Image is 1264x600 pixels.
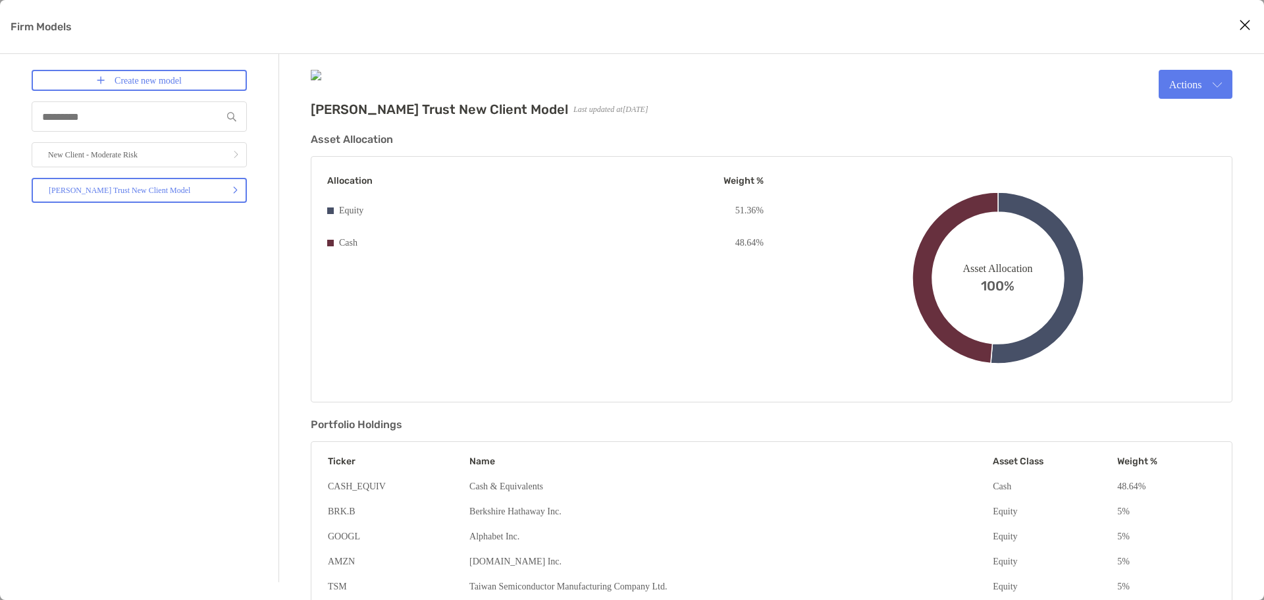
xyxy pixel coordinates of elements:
p: [PERSON_NAME] Trust New Client Model [49,182,190,199]
td: 5 % [1117,556,1216,568]
th: Weight % [1117,455,1216,468]
td: Berkshire Hathaway Inc. [469,506,992,518]
td: 48.64 % [1117,481,1216,493]
td: Equity [992,506,1117,518]
img: input icon [227,112,236,122]
p: New Client - Moderate Risk [48,147,138,163]
span: Asset Allocation [962,262,1032,275]
td: 5 % [1117,506,1216,518]
td: [DOMAIN_NAME] Inc. [469,556,992,568]
td: BRK.B [327,506,469,518]
th: Asset Class [992,455,1117,468]
p: Firm Models [11,18,72,35]
td: Equity [992,581,1117,593]
p: Weight % [724,173,764,189]
td: 5 % [1117,531,1216,543]
p: 48.64 % [735,234,764,251]
td: TSM [327,581,469,593]
td: Equity [992,531,1117,543]
td: Cash & Equivalents [469,481,992,493]
button: Actions [1159,70,1232,99]
th: Ticker [327,455,469,468]
td: GOOGL [327,531,469,543]
th: Name [469,455,992,468]
a: Create new model [32,70,247,91]
td: 5 % [1117,581,1216,593]
h3: Portfolio Holdings [311,418,1232,431]
td: Cash [992,481,1117,493]
a: New Client - Moderate Risk [32,142,247,167]
p: Equity [339,202,363,219]
button: Close modal [1235,16,1255,36]
td: CASH_EQUIV [327,481,469,493]
span: 100% [981,275,1014,294]
td: Alphabet Inc. [469,531,992,543]
td: Taiwan Semiconductor Manufacturing Company Ltd. [469,581,992,593]
p: 51.36 % [735,202,764,219]
td: AMZN [327,556,469,568]
h2: [PERSON_NAME] Trust New Client Model [311,101,568,117]
img: Company Logo [311,70,648,96]
p: Allocation [327,173,373,189]
td: Equity [992,556,1117,568]
p: Cash [339,234,357,251]
a: [PERSON_NAME] Trust New Client Model [32,178,247,203]
span: Last updated at [DATE] [573,105,648,115]
h3: Asset Allocation [311,133,1232,146]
